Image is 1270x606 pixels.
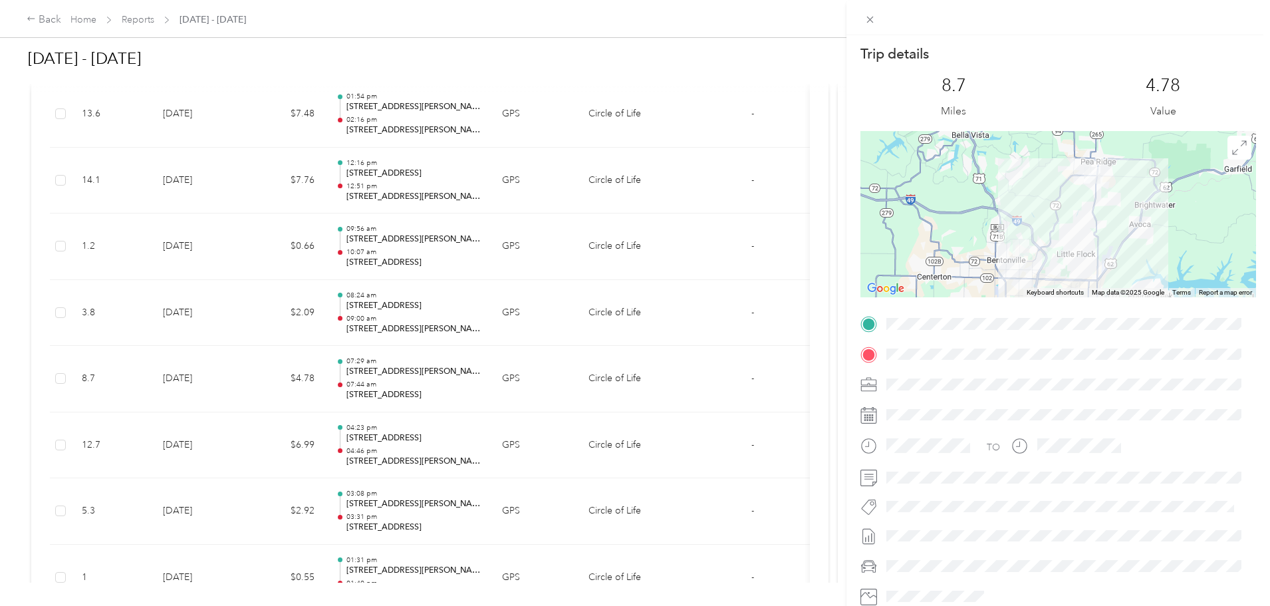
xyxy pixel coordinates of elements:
p: Trip details [860,45,929,63]
p: Miles [941,103,966,120]
span: Map data ©2025 Google [1092,289,1164,296]
p: 8.7 [942,75,966,96]
img: Google [864,280,908,297]
a: Terms (opens in new tab) [1172,289,1191,296]
p: 4.78 [1146,75,1180,96]
div: TO [987,440,1000,454]
a: Report a map error [1199,289,1252,296]
a: Open this area in Google Maps (opens a new window) [864,280,908,297]
button: Keyboard shortcuts [1027,288,1084,297]
iframe: Everlance-gr Chat Button Frame [1196,531,1270,606]
p: Value [1150,103,1176,120]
